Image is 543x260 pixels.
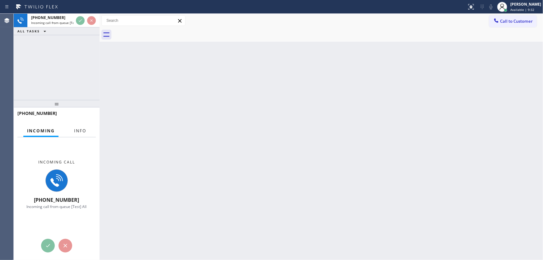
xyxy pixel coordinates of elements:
span: [PHONE_NUMBER] [17,110,57,116]
button: Call to Customer [489,15,537,27]
span: Incoming [27,128,55,134]
button: Mute [487,2,495,11]
button: Incoming [23,125,59,137]
div: [PERSON_NAME] [510,2,541,7]
input: Search [102,16,185,26]
span: ALL TASKS [17,29,40,33]
span: Call to Customer [500,18,533,24]
button: Accept [41,239,55,253]
span: Incoming call [38,159,75,165]
span: Incoming call from queue [Test] All [27,204,87,209]
span: Info [74,128,86,134]
button: Accept [76,16,85,25]
button: Reject [87,16,96,25]
button: Reject [59,239,72,253]
span: Incoming call from queue [Test] All [31,21,83,25]
button: Info [70,125,90,137]
span: [PHONE_NUMBER] [31,15,65,20]
span: [PHONE_NUMBER] [34,196,79,203]
button: ALL TASKS [14,27,52,35]
span: Available | 9:32 [510,7,534,12]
